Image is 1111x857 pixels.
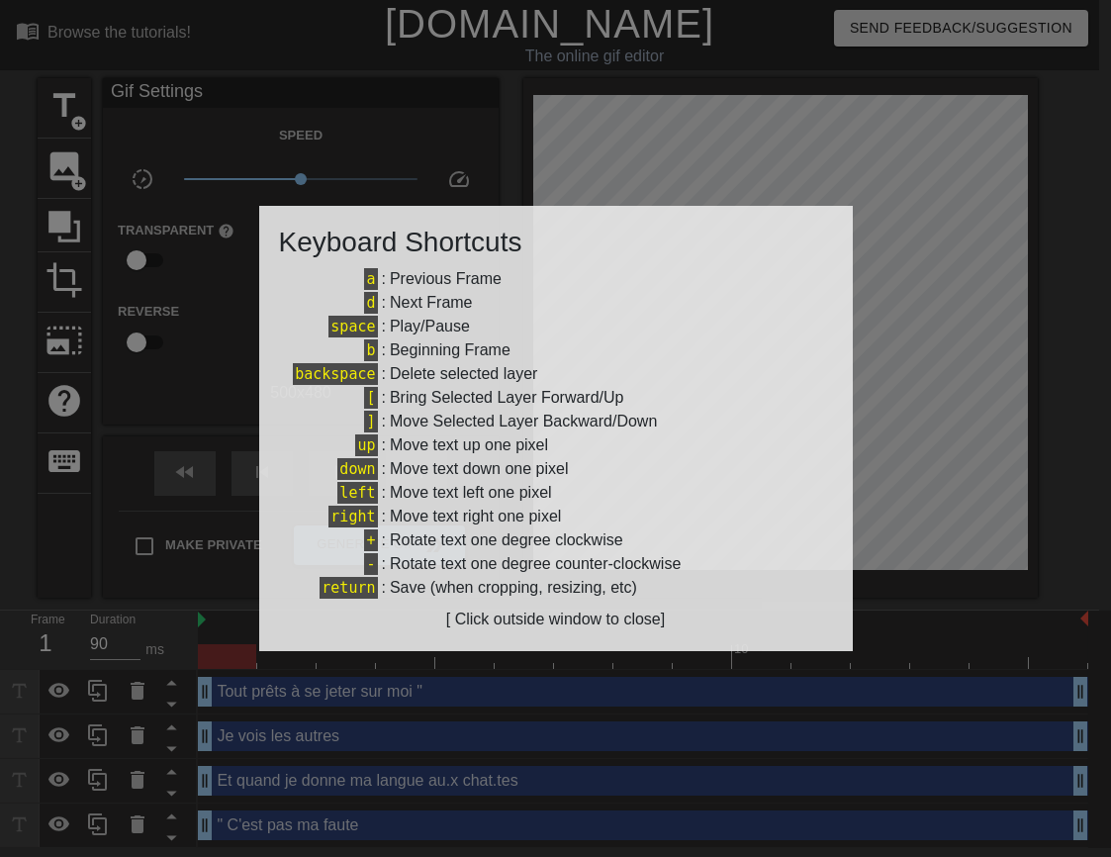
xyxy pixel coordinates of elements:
[364,529,377,551] span: +
[279,291,833,315] div: :
[279,576,833,600] div: :
[390,291,473,315] div: Next Frame
[279,608,833,631] div: [ Click outside window to close]
[279,226,833,259] h3: Keyboard Shortcuts
[390,362,537,386] div: Delete selected layer
[364,411,377,432] span: ]
[355,434,377,456] span: up
[390,481,552,505] div: Move text left one pixel
[390,338,510,362] div: Beginning Frame
[390,315,470,338] div: Play/Pause
[364,553,377,575] span: -
[390,528,623,552] div: Rotate text one degree clockwise
[364,387,377,409] span: [
[390,386,624,410] div: Bring Selected Layer Forward/Up
[364,292,377,314] span: d
[279,267,833,291] div: :
[328,506,377,527] span: right
[279,457,833,481] div: :
[279,552,833,576] div: :
[320,577,377,599] span: return
[364,268,377,290] span: a
[279,528,833,552] div: :
[337,458,377,480] span: down
[279,433,833,457] div: :
[390,433,548,457] div: Move text up one pixel
[279,362,833,386] div: :
[337,482,377,504] span: left
[279,386,833,410] div: :
[279,481,833,505] div: :
[328,316,377,337] span: space
[390,505,561,528] div: Move text right one pixel
[293,363,377,385] span: backspace
[390,457,569,481] div: Move text down one pixel
[390,576,637,600] div: Save (when cropping, resizing, etc)
[279,505,833,528] div: :
[279,410,833,433] div: :
[364,339,377,361] span: b
[390,267,502,291] div: Previous Frame
[279,338,833,362] div: :
[390,410,657,433] div: Move Selected Layer Backward/Down
[279,315,833,338] div: :
[390,552,681,576] div: Rotate text one degree counter-clockwise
